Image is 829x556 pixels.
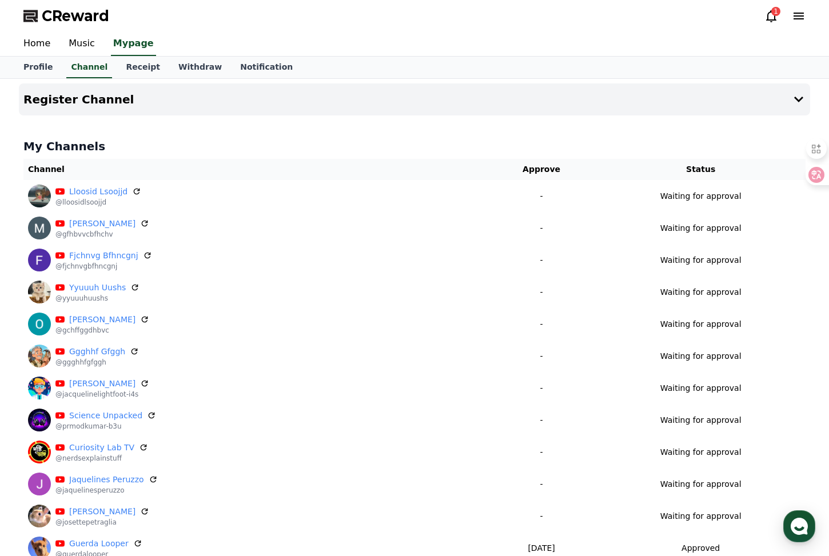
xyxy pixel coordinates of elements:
[660,510,742,522] p: Waiting for approval
[69,378,135,390] a: [PERSON_NAME]
[69,474,144,486] a: Jaquelines Peruzzo
[28,185,51,207] img: Lloosid Lsoojjd
[764,9,778,23] a: 1
[660,286,742,298] p: Waiting for approval
[28,313,51,335] img: Olivia-Sun
[3,362,75,391] a: Home
[55,294,140,303] p: @yyuuuhuushs
[660,190,742,202] p: Waiting for approval
[55,454,148,463] p: @nerdsexplainstuff
[55,262,152,271] p: @fjchnvgbfhncgnj
[660,446,742,458] p: Waiting for approval
[23,138,806,154] h4: My Channels
[75,362,148,391] a: Messages
[66,57,112,78] a: Channel
[492,350,592,362] p: -
[660,414,742,426] p: Waiting for approval
[492,318,592,330] p: -
[23,159,487,180] th: Channel
[660,318,742,330] p: Waiting for approval
[492,510,592,522] p: -
[492,478,592,490] p: -
[492,446,592,458] p: -
[681,542,720,554] p: Approved
[69,314,135,326] a: [PERSON_NAME]
[55,230,149,239] p: @gfhbvvcbfhchv
[55,422,156,431] p: @prmodkumar-b3u
[23,93,134,106] h4: Register Channel
[69,282,126,294] a: Yyuuuh Uushs
[28,473,51,495] img: Jaquelines Peruzzo
[14,57,62,78] a: Profile
[169,57,231,78] a: Withdraw
[69,442,134,454] a: Curiosity Lab TV
[487,159,596,180] th: Approve
[492,542,592,554] p: [DATE]
[28,441,51,463] img: Curiosity Lab TV
[148,362,220,391] a: Settings
[95,380,129,389] span: Messages
[28,505,51,527] img: Josette Petraglia
[69,346,125,358] a: Ggghhf Gfggh
[771,7,780,16] div: 1
[660,254,742,266] p: Waiting for approval
[492,286,592,298] p: -
[55,198,141,207] p: @lloosidlsoojjd
[59,32,104,56] a: Music
[492,222,592,234] p: -
[117,57,169,78] a: Receipt
[660,382,742,394] p: Waiting for approval
[28,249,51,271] img: Fjchnvg Bfhncgnj
[14,32,59,56] a: Home
[492,382,592,394] p: -
[28,345,51,367] img: Ggghhf Gfggh
[28,281,51,303] img: Yyuuuh Uushs
[492,414,592,426] p: -
[660,478,742,490] p: Waiting for approval
[660,350,742,362] p: Waiting for approval
[55,358,139,367] p: @ggghhfgfggh
[28,377,51,399] img: jacqueline lightfoot
[69,538,129,550] a: Guerda Looper
[55,518,149,527] p: @josettepetraglia
[596,159,806,180] th: Status
[23,7,109,25] a: CReward
[69,410,142,422] a: Science Unpacked
[231,57,302,78] a: Notification
[69,186,127,198] a: Lloosid Lsoojjd
[492,190,592,202] p: -
[42,7,109,25] span: CReward
[19,83,810,115] button: Register Channel
[169,379,197,389] span: Settings
[55,486,158,495] p: @jaquelinesperuzzo
[28,409,51,431] img: Science Unpacked
[492,254,592,266] p: -
[55,326,149,335] p: @gchffggdhbvc
[660,222,742,234] p: Waiting for approval
[111,32,156,56] a: Mypage
[69,506,135,518] a: [PERSON_NAME]
[55,390,149,399] p: @jacquelinelightfoot-i4s
[29,379,49,389] span: Home
[69,218,135,230] a: [PERSON_NAME]
[69,250,138,262] a: Fjchnvg Bfhncgnj
[28,217,51,239] img: Matteo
